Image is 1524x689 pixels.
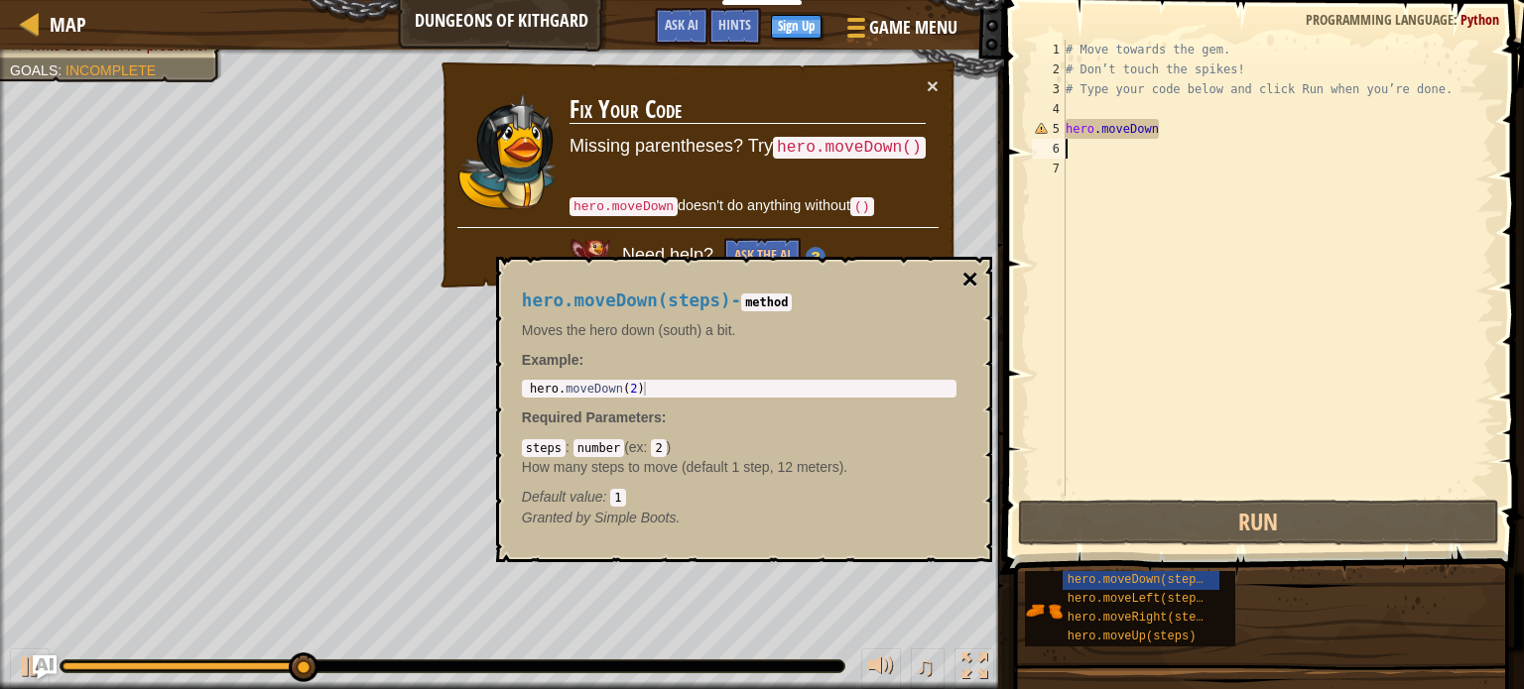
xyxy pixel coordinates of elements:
a: Map [40,11,86,38]
span: : [662,409,667,425]
span: Required Parameters [522,409,662,425]
span: hero.moveDown(steps) [522,290,731,310]
span: : [566,439,573,455]
span: hero.moveDown(steps) [1068,573,1210,587]
code: 2 [651,439,666,457]
code: steps [522,439,566,457]
div: 6 [1032,139,1066,159]
button: Sign Up [771,15,822,39]
span: Programming language [1306,10,1454,29]
img: Hint [806,247,825,267]
button: × [962,266,978,293]
button: Ctrl + P: Play [10,648,50,689]
code: method [741,293,792,311]
div: 4 [1032,99,1066,119]
p: doesn't do anything without [570,195,926,217]
div: 1 [1032,40,1066,59]
code: hero.moveDown [570,197,678,216]
div: 3 [1032,79,1066,99]
span: Incomplete [65,62,156,78]
code: hero.moveDown() [773,137,926,159]
span: : [603,489,611,505]
button: ♫ [911,648,945,689]
span: : [1454,10,1460,29]
h4: - [522,291,956,310]
span: : [644,439,652,455]
p: How many steps to move (default 1 step, 12 meters). [522,457,956,477]
span: Game Menu [869,15,957,41]
code: number [573,439,624,457]
code: () [850,197,874,216]
span: hero.moveUp(steps) [1068,630,1197,643]
span: Hints [718,15,751,34]
span: Map [50,11,86,38]
div: 2 [1032,59,1066,79]
button: Ask AI [33,655,57,679]
span: ♫ [915,651,935,681]
span: hero.moveLeft(steps) [1068,592,1210,606]
span: Python [1460,10,1499,29]
img: duck_usara.png [458,92,558,211]
button: × [927,75,939,96]
button: Run [1018,500,1499,545]
button: Game Menu [831,8,969,55]
em: Simple Boots. [522,510,681,525]
div: 5 [1032,119,1066,139]
h3: Fix Your Code [570,96,926,124]
span: Need help? [622,246,718,266]
span: : [58,62,65,78]
button: Toggle fullscreen [954,648,994,689]
img: AI [571,239,610,275]
button: Adjust volume [861,648,901,689]
span: Goals [10,62,58,78]
strong: : [522,352,583,368]
code: 1 [610,489,625,507]
span: hero.moveRight(steps) [1068,611,1217,625]
span: Granted by [522,510,594,525]
div: ( ) [522,437,956,507]
button: Ask AI [655,8,708,45]
span: Example [522,352,579,368]
p: Missing parentheses? Try [570,134,926,160]
span: Default value [522,489,603,505]
p: Moves the hero down (south) a bit. [522,320,956,340]
button: Ask the AI [724,238,801,275]
span: ex [629,439,644,455]
span: Ask AI [665,15,698,34]
img: portrait.png [1025,592,1063,630]
div: 7 [1032,159,1066,178]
